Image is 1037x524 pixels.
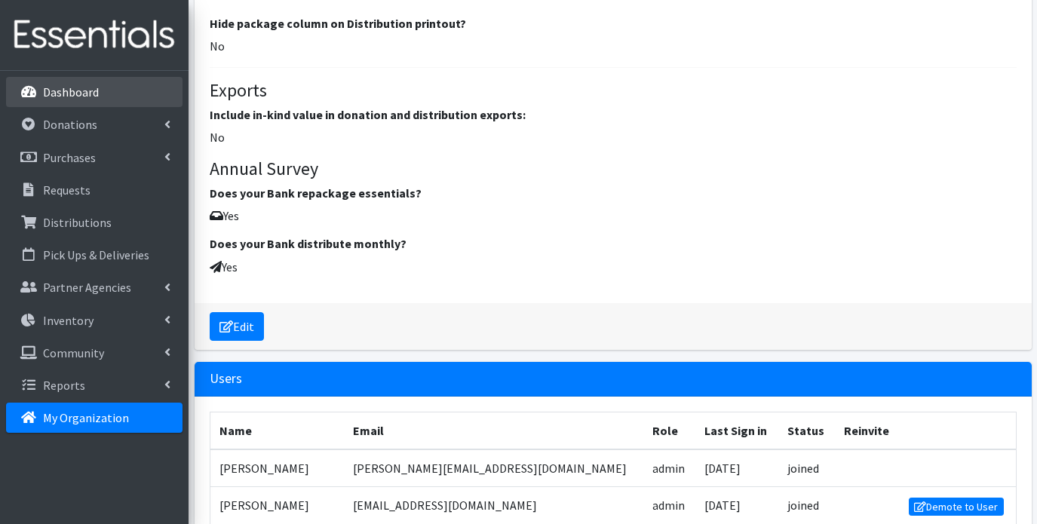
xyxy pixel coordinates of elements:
[43,378,85,393] p: Reports
[43,150,96,165] p: Purchases
[6,370,183,400] a: Reports
[6,272,183,302] a: Partner Agencies
[695,412,778,449] th: Last Sign in
[43,345,104,360] p: Community
[6,207,183,237] a: Distributions
[43,182,91,198] p: Requests
[210,128,1017,146] p: No
[6,240,183,270] a: Pick Ups & Deliveries
[210,258,1017,276] p: Yes
[210,207,1017,225] p: Yes
[6,142,183,173] a: Purchases
[210,237,1017,251] h6: Does your Bank distribute monthly?
[43,280,131,295] p: Partner Agencies
[643,449,695,487] td: admin
[835,412,900,449] th: Reinvite
[778,449,835,487] td: joined
[43,410,129,425] p: My Organization
[344,449,643,487] td: [PERSON_NAME][EMAIL_ADDRESS][DOMAIN_NAME]
[778,412,835,449] th: Status
[6,10,183,60] img: HumanEssentials
[6,403,183,433] a: My Organization
[6,305,183,336] a: Inventory
[210,449,344,487] td: [PERSON_NAME]
[43,247,149,262] p: Pick Ups & Deliveries
[6,338,183,368] a: Community
[643,412,695,449] th: Role
[43,84,99,100] p: Dashboard
[210,186,1017,201] h6: Does your Bank repackage essentials?
[909,498,1004,516] a: Demote to User
[210,371,242,387] h2: Users
[6,77,183,107] a: Dashboard
[43,313,94,328] p: Inventory
[210,108,1017,122] h6: Include in-kind value in donation and distribution exports:
[6,109,183,139] a: Donations
[344,412,643,449] th: Email
[210,17,1017,31] h6: Hide package column on Distribution printout?
[695,449,778,487] td: [DATE]
[210,412,344,449] th: Name
[43,117,97,132] p: Donations
[210,158,1017,180] h4: Annual Survey
[6,175,183,205] a: Requests
[43,215,112,230] p: Distributions
[210,37,1017,55] p: No
[210,312,264,341] a: Edit
[210,80,1017,102] h4: Exports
